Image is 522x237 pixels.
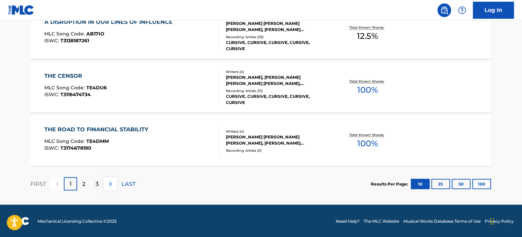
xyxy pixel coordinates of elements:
div: THE ROAD TO FINANCIAL STABILITY [44,125,152,133]
div: CURSIVE, CURSIVE, CURSIVE, CURSIVE, CURSIVE [226,40,329,52]
img: help [458,6,466,14]
p: Total Known Shares: [349,132,386,137]
span: 100 % [357,84,378,96]
div: [PERSON_NAME], [PERSON_NAME] [PERSON_NAME] [PERSON_NAME], [PERSON_NAME] [PERSON_NAME] [226,74,329,86]
iframe: Chat Widget [488,204,522,237]
p: Total Known Shares: [349,25,386,30]
div: Recording Artists ( 39 ) [226,34,329,40]
div: THE CENSOR [44,72,107,80]
span: T3174678190 [60,145,91,151]
p: LAST [121,180,135,188]
button: 100 [472,179,491,189]
p: Results Per Page: [371,181,410,187]
div: Help [455,3,469,17]
span: 100 % [357,137,378,149]
span: T3116474734 [60,91,91,97]
p: 3 [96,180,99,188]
span: AB17IO [86,31,104,37]
a: Privacy Policy [485,218,514,224]
div: Recording Artists ( 0 ) [226,148,329,153]
div: [PERSON_NAME] [PERSON_NAME] [PERSON_NAME], [PERSON_NAME] [PERSON_NAME] [PERSON_NAME], [PERSON_NAM... [226,20,329,33]
span: MLC Song Code : [44,138,86,144]
span: T3138187261 [60,38,89,44]
img: MLC Logo [8,5,34,15]
p: 1 [70,180,72,188]
a: A DISRUPTION IN OUR LINES OF INFLUENCEMLC Song Code:AB17IOISWC:T3138187261Writers (5)[PERSON_NAME... [30,8,492,59]
span: TE4DU6 [86,84,107,90]
div: A DISRUPTION IN OUR LINES OF INFLUENCE [44,18,176,26]
span: MLC Song Code : [44,84,86,90]
a: THE ROAD TO FINANCIAL STABILITYMLC Song Code:TE4DMMISWC:T3174678190Writers (4)[PERSON_NAME] [PERS... [30,115,492,166]
span: Mechanical Licensing Collective © 2025 [38,218,117,224]
div: Drag [490,211,494,232]
span: ISWC : [44,38,60,44]
a: Need Help? [336,218,360,224]
img: logo [8,217,29,225]
p: 2 [82,180,85,188]
img: search [440,6,448,14]
div: [PERSON_NAME] [PERSON_NAME] [PERSON_NAME], [PERSON_NAME] [PERSON_NAME] [PERSON_NAME] [226,134,329,146]
a: Public Search [437,3,451,17]
span: ISWC : [44,91,60,97]
span: ISWC : [44,145,60,151]
img: right [106,180,115,188]
a: THE CENSORMLC Song Code:TE4DU6ISWC:T3116474734Writers (4)[PERSON_NAME], [PERSON_NAME] [PERSON_NAM... [30,61,492,113]
a: Log In [473,2,514,19]
button: 50 [452,179,470,189]
span: TE4DMM [86,138,109,144]
p: Total Known Shares: [349,78,386,84]
div: Writers ( 4 ) [226,69,329,74]
a: Musical Works Database Terms of Use [403,218,481,224]
a: The MLC Website [364,218,399,224]
span: 12.5 % [357,30,378,42]
span: MLC Song Code : [44,31,86,37]
button: 10 [411,179,430,189]
div: Recording Artists ( 13 ) [226,88,329,93]
button: 25 [431,179,450,189]
p: FIRST [30,180,46,188]
div: Writers ( 4 ) [226,129,329,134]
div: CURSIVE, CURSIVE, CURSIVE, CURSIVE, CURSIVE [226,93,329,105]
